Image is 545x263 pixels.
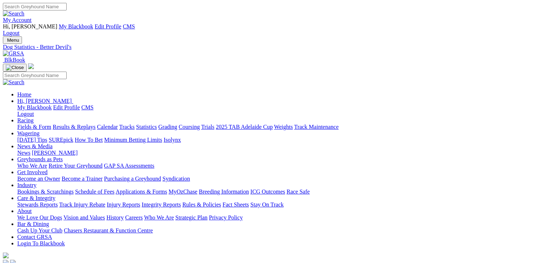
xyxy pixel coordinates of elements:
[17,143,53,149] a: News & Media
[3,17,32,23] a: My Account
[179,124,200,130] a: Coursing
[17,195,55,201] a: Care & Integrity
[17,201,58,208] a: Stewards Reports
[17,176,542,182] div: Get Involved
[3,23,542,36] div: My Account
[75,189,114,195] a: Schedule of Fees
[17,150,542,156] div: News & Media
[107,201,140,208] a: Injury Reports
[164,137,181,143] a: Isolynx
[17,98,72,104] span: Hi, [PERSON_NAME]
[17,189,73,195] a: Bookings & Scratchings
[17,163,542,169] div: Greyhounds as Pets
[123,23,135,30] a: CMS
[17,137,542,143] div: Wagering
[3,50,24,57] img: GRSA
[169,189,197,195] a: MyOzChase
[75,137,103,143] a: How To Bet
[136,124,157,130] a: Statistics
[17,221,49,227] a: Bar & Dining
[3,64,27,72] button: Toggle navigation
[3,72,67,79] input: Search
[3,30,19,36] a: Logout
[17,169,48,175] a: Get Involved
[17,104,542,117] div: Hi, [PERSON_NAME]
[223,201,249,208] a: Fact Sheets
[17,214,542,221] div: About
[116,189,167,195] a: Applications & Forms
[274,124,293,130] a: Weights
[17,130,40,136] a: Wagering
[3,36,22,44] button: Toggle navigation
[17,111,34,117] a: Logout
[125,214,143,221] a: Careers
[3,253,9,258] img: logo-grsa-white.png
[104,163,155,169] a: GAP SA Assessments
[17,208,32,214] a: About
[53,124,95,130] a: Results & Replays
[17,137,47,143] a: [DATE] Tips
[17,176,60,182] a: Become an Owner
[53,104,80,110] a: Edit Profile
[17,182,36,188] a: Industry
[3,10,24,17] img: Search
[294,124,339,130] a: Track Maintenance
[17,227,62,233] a: Cash Up Your Club
[182,201,221,208] a: Rules & Policies
[17,189,542,195] div: Industry
[17,104,52,110] a: My Blackbook
[17,214,62,221] a: We Love Our Dogs
[62,176,103,182] a: Become a Trainer
[3,3,67,10] input: Search
[17,201,542,208] div: Care & Integrity
[17,240,65,246] a: Login To Blackbook
[95,23,121,30] a: Edit Profile
[216,124,273,130] a: 2025 TAB Adelaide Cup
[64,227,153,233] a: Chasers Restaurant & Function Centre
[199,189,249,195] a: Breeding Information
[3,57,25,63] a: BlkBook
[3,44,542,50] a: Dog Statistics - Better Devil's
[17,156,63,162] a: Greyhounds as Pets
[175,214,207,221] a: Strategic Plan
[28,63,34,69] img: logo-grsa-white.png
[17,117,33,123] a: Racing
[6,65,24,71] img: Close
[17,227,542,234] div: Bar & Dining
[63,214,105,221] a: Vision and Values
[162,176,190,182] a: Syndication
[201,124,214,130] a: Trials
[17,124,542,130] div: Racing
[119,124,135,130] a: Tracks
[209,214,243,221] a: Privacy Policy
[97,124,118,130] a: Calendar
[3,79,24,86] img: Search
[104,176,161,182] a: Purchasing a Greyhound
[59,23,93,30] a: My Blackbook
[17,124,51,130] a: Fields & Form
[17,150,30,156] a: News
[4,57,25,63] span: BlkBook
[17,98,73,104] a: Hi, [PERSON_NAME]
[81,104,94,110] a: CMS
[250,189,285,195] a: ICG Outcomes
[49,163,103,169] a: Retire Your Greyhound
[59,201,105,208] a: Track Injury Rebate
[286,189,309,195] a: Race Safe
[144,214,174,221] a: Who We Are
[142,201,181,208] a: Integrity Reports
[17,91,31,98] a: Home
[3,23,57,30] span: Hi, [PERSON_NAME]
[49,137,73,143] a: SUREpick
[104,137,162,143] a: Minimum Betting Limits
[7,37,19,43] span: Menu
[158,124,177,130] a: Grading
[250,201,283,208] a: Stay On Track
[32,150,77,156] a: [PERSON_NAME]
[106,214,124,221] a: History
[17,234,52,240] a: Contact GRSA
[17,163,47,169] a: Who We Are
